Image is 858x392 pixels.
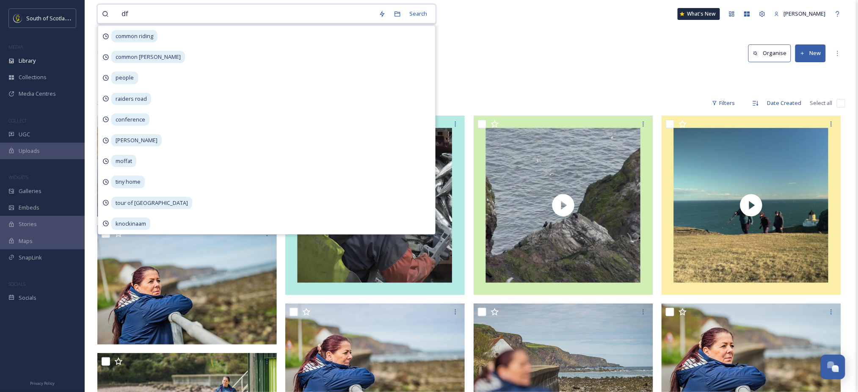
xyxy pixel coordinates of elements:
span: Privacy Policy [30,381,55,386]
span: Collections [19,73,47,81]
span: UGC [19,130,30,138]
span: South of Scotland Destination Alliance [26,14,123,22]
a: What's New [678,8,720,20]
span: Uploads [19,147,40,155]
a: Privacy Policy [30,378,55,388]
span: raiders road [111,93,151,105]
span: Maps [19,237,33,245]
img: images.jpeg [14,14,22,22]
img: Burnmouth_19.jpg [97,225,277,345]
span: common [PERSON_NAME] [111,51,185,63]
div: Search [405,6,431,22]
div: Filters [708,95,739,111]
span: Socials [19,294,36,302]
div: Date Created [763,95,806,111]
img: thumbnail [97,116,277,217]
img: thumbnail [662,116,841,295]
span: [PERSON_NAME] [111,134,162,146]
span: SnapLink [19,254,42,262]
span: Embeds [19,204,39,212]
input: Search your library [117,5,375,23]
span: people [111,72,138,84]
span: [PERSON_NAME] [784,10,826,17]
span: MEDIA [8,44,23,50]
span: moffat [111,155,136,167]
span: Media Centres [19,90,56,98]
button: Organise [748,44,791,62]
button: Open Chat [821,355,845,379]
span: Stories [19,220,37,228]
span: common riding [111,30,157,42]
span: WIDGETS [8,174,28,180]
span: COLLECT [8,117,27,124]
span: conference [111,113,149,126]
img: thumbnail [474,116,653,295]
span: Library [19,57,36,65]
button: New [795,44,826,62]
span: Select all [810,99,833,107]
span: SOCIALS [8,281,25,287]
span: tiny home [111,176,145,188]
span: knockinaam [111,218,150,230]
span: tour of [GEOGRAPHIC_DATA] [111,197,192,209]
a: [PERSON_NAME] [770,6,830,22]
span: 360 file s [97,99,117,107]
span: Galleries [19,187,41,195]
a: Organise [748,44,795,62]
